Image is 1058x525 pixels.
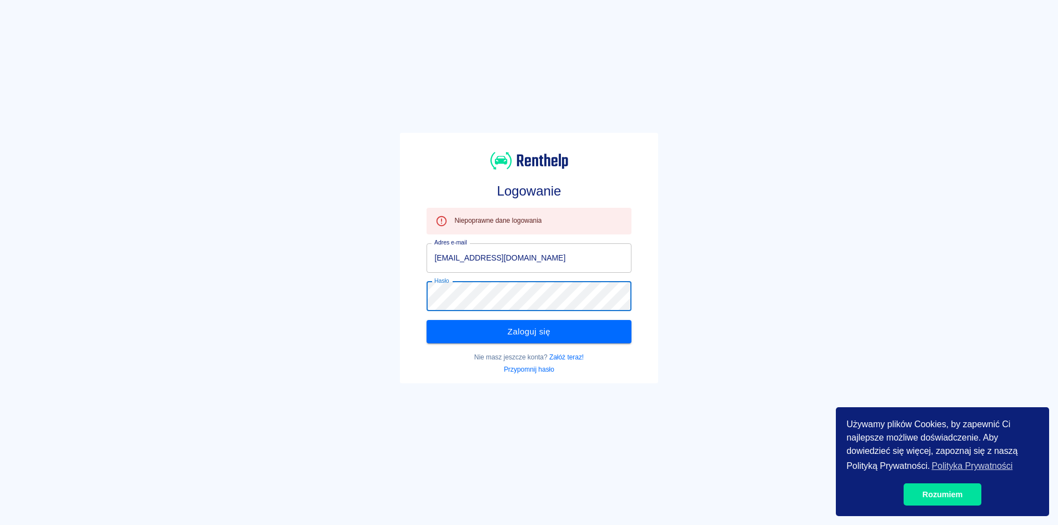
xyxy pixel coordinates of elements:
div: Niepoprawne dane logowania [454,211,541,231]
label: Hasło [434,277,449,285]
span: Używamy plików Cookies, by zapewnić Ci najlepsze możliwe doświadczenie. Aby dowiedzieć się więcej... [846,418,1039,474]
h3: Logowanie [427,183,631,199]
a: learn more about cookies [930,458,1014,474]
a: Załóż teraz! [549,353,584,361]
p: Nie masz jeszcze konta? [427,352,631,362]
img: Renthelp logo [490,151,568,171]
div: cookieconsent [836,407,1049,516]
a: dismiss cookie message [904,483,981,506]
button: Zaloguj się [427,320,631,343]
a: Przypomnij hasło [504,366,554,373]
label: Adres e-mail [434,238,467,247]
